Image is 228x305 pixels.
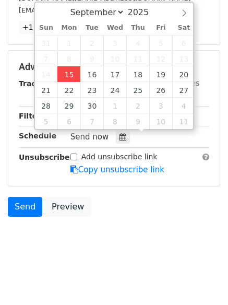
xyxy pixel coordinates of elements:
span: September 30, 2025 [80,98,103,113]
span: September 1, 2025 [57,35,80,51]
span: October 2, 2025 [126,98,149,113]
span: Sat [172,25,195,31]
span: September 19, 2025 [149,66,172,82]
span: September 15, 2025 [57,66,80,82]
small: [EMAIL_ADDRESS][DOMAIN_NAME] [19,6,135,14]
span: Sun [35,25,58,31]
span: September 27, 2025 [172,82,195,98]
span: September 4, 2025 [126,35,149,51]
span: October 9, 2025 [126,113,149,129]
span: October 8, 2025 [103,113,126,129]
span: Thu [126,25,149,31]
strong: Filters [19,112,45,120]
iframe: Chat Widget [176,255,228,305]
h5: Advanced [19,61,209,73]
span: October 4, 2025 [172,98,195,113]
span: October 1, 2025 [103,98,126,113]
span: September 11, 2025 [126,51,149,66]
span: Wed [103,25,126,31]
span: September 5, 2025 [149,35,172,51]
span: September 12, 2025 [149,51,172,66]
span: October 6, 2025 [57,113,80,129]
span: September 10, 2025 [103,51,126,66]
a: Preview [45,197,91,217]
strong: Tracking [19,79,54,88]
a: +17 more [19,21,63,34]
span: October 7, 2025 [80,113,103,129]
span: October 11, 2025 [172,113,195,129]
span: September 26, 2025 [149,82,172,98]
span: September 24, 2025 [103,82,126,98]
span: September 8, 2025 [57,51,80,66]
span: Fri [149,25,172,31]
span: September 9, 2025 [80,51,103,66]
span: September 25, 2025 [126,82,149,98]
span: September 7, 2025 [35,51,58,66]
span: Tue [80,25,103,31]
span: October 10, 2025 [149,113,172,129]
span: September 29, 2025 [57,98,80,113]
input: Year [125,7,162,17]
strong: Unsubscribe [19,153,70,161]
span: September 28, 2025 [35,98,58,113]
span: October 3, 2025 [149,98,172,113]
span: Send now [70,132,109,142]
a: Copy unsubscribe link [70,165,164,174]
span: September 20, 2025 [172,66,195,82]
span: September 16, 2025 [80,66,103,82]
label: Add unsubscribe link [81,151,158,162]
span: September 6, 2025 [172,35,195,51]
span: October 5, 2025 [35,113,58,129]
span: September 22, 2025 [57,82,80,98]
span: September 3, 2025 [103,35,126,51]
span: September 2, 2025 [80,35,103,51]
span: September 13, 2025 [172,51,195,66]
strong: Schedule [19,132,56,140]
span: August 31, 2025 [35,35,58,51]
span: September 21, 2025 [35,82,58,98]
span: September 18, 2025 [126,66,149,82]
span: September 17, 2025 [103,66,126,82]
span: September 14, 2025 [35,66,58,82]
a: Send [8,197,42,217]
span: Mon [57,25,80,31]
span: September 23, 2025 [80,82,103,98]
